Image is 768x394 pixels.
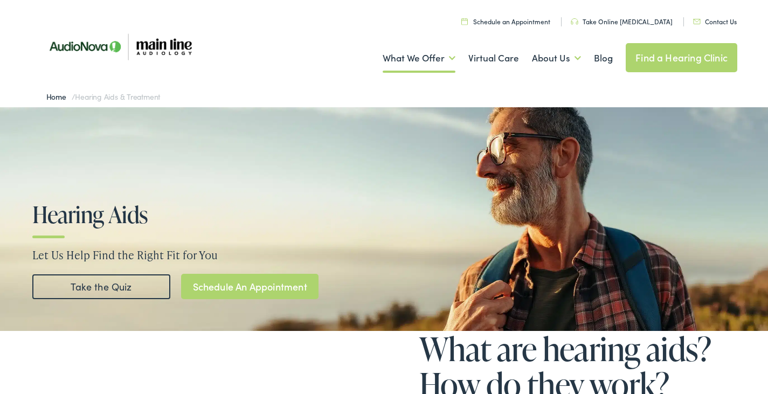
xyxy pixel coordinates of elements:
a: Home [46,91,72,102]
h1: Hearing Aids [32,202,403,227]
img: utility icon [571,18,578,25]
a: Find a Hearing Clinic [626,43,737,72]
a: Contact Us [693,17,737,26]
img: utility icon [693,19,701,24]
a: Schedule an Appointment [461,17,550,26]
a: What We Offer [383,38,455,78]
span: / [46,91,161,102]
span: Hearing Aids & Treatment [75,91,160,102]
a: Virtual Care [468,38,519,78]
a: Blog [594,38,613,78]
a: Take the Quiz [32,274,170,299]
p: Let Us Help Find the Right Fit for You [32,247,736,263]
a: Take Online [MEDICAL_DATA] [571,17,673,26]
a: About Us [532,38,581,78]
a: Schedule An Appointment [181,274,319,299]
img: utility icon [461,18,468,25]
